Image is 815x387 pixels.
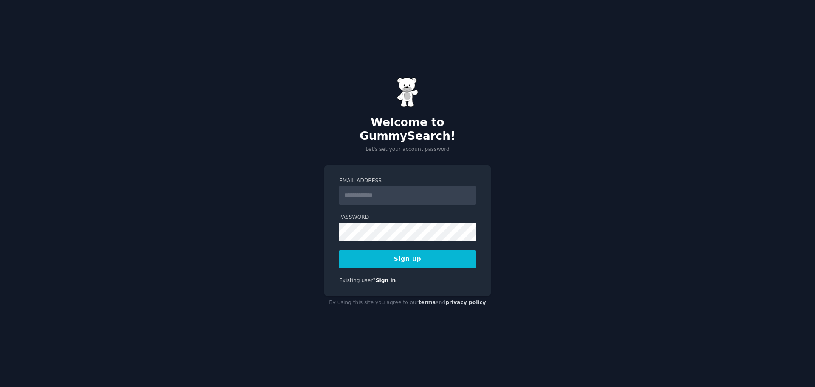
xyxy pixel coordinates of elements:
[339,214,476,221] label: Password
[339,277,376,283] span: Existing user?
[339,250,476,268] button: Sign up
[376,277,396,283] a: Sign in
[419,299,436,305] a: terms
[324,146,491,153] p: Let's set your account password
[324,116,491,143] h2: Welcome to GummySearch!
[397,77,418,107] img: Gummy Bear
[324,296,491,310] div: By using this site you agree to our and
[445,299,486,305] a: privacy policy
[339,177,476,185] label: Email Address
